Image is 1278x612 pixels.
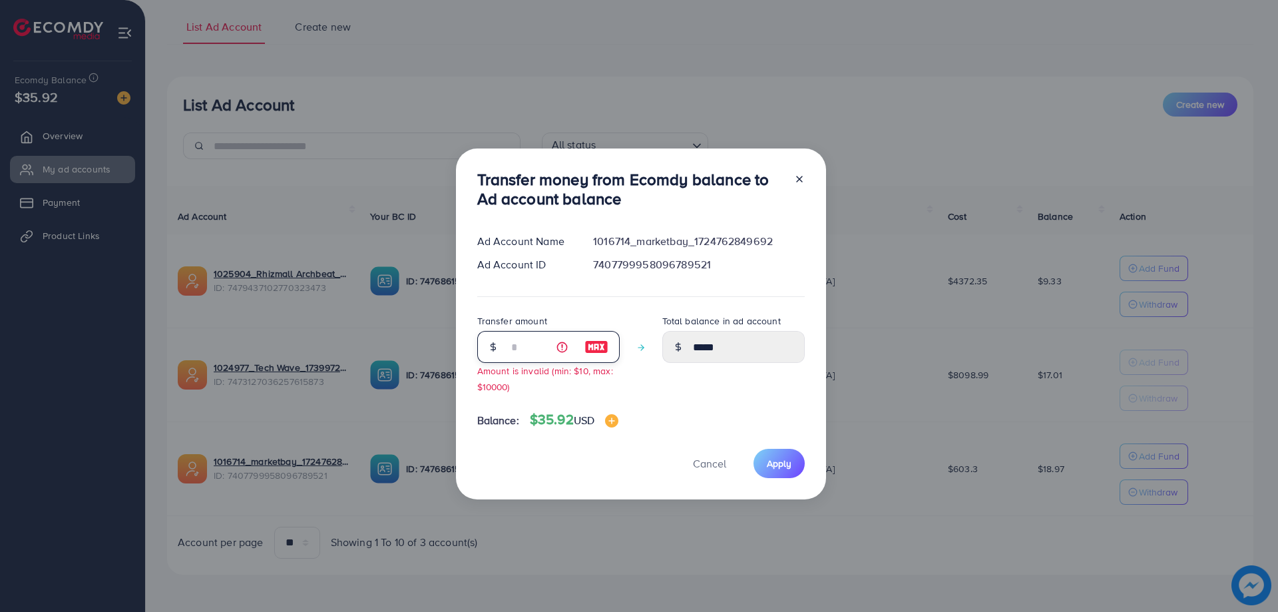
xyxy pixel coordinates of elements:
[477,170,783,208] h3: Transfer money from Ecomdy balance to Ad account balance
[467,234,583,249] div: Ad Account Name
[753,449,805,477] button: Apply
[662,314,781,328] label: Total balance in ad account
[530,412,618,428] h4: $35.92
[582,257,815,272] div: 7407799958096789521
[477,364,613,392] small: Amount is invalid (min: $10, max: $10000)
[477,413,519,428] span: Balance:
[584,339,608,355] img: image
[467,257,583,272] div: Ad Account ID
[582,234,815,249] div: 1016714_marketbay_1724762849692
[605,414,618,428] img: image
[693,456,726,471] span: Cancel
[477,314,547,328] label: Transfer amount
[574,413,594,428] span: USD
[676,449,743,477] button: Cancel
[767,457,791,470] span: Apply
